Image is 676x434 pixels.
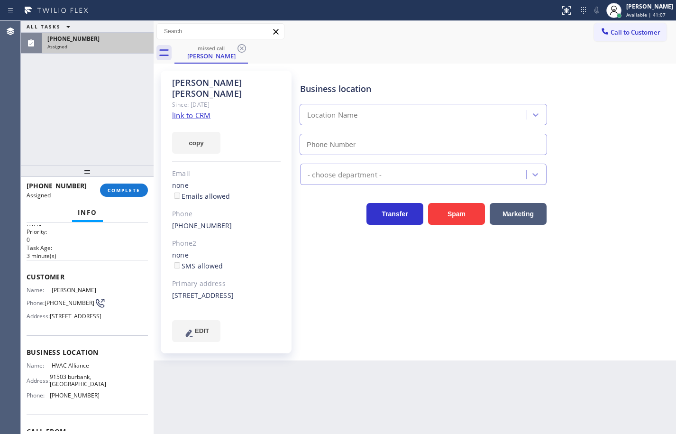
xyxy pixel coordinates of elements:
[27,181,87,190] span: [PHONE_NUMBER]
[172,77,281,99] div: [PERSON_NAME] [PERSON_NAME]
[27,377,50,384] span: Address:
[428,203,485,225] button: Spam
[175,42,247,63] div: Ron Rosen
[47,43,67,50] span: Assigned
[50,373,106,388] span: 91503 burbank, [GEOGRAPHIC_DATA]
[27,252,148,260] p: 3 minute(s)
[626,11,666,18] span: Available | 41:07
[47,35,100,43] span: [PHONE_NUMBER]
[626,2,673,10] div: [PERSON_NAME]
[27,244,148,252] h2: Task Age:
[195,327,209,334] span: EDIT
[308,169,382,180] div: - choose department -
[175,45,247,52] div: missed call
[52,286,99,294] span: [PERSON_NAME]
[100,184,148,197] button: COMPLETE
[300,134,547,155] input: Phone Number
[172,238,281,249] div: Phone2
[172,261,223,270] label: SMS allowed
[172,132,220,154] button: copy
[27,23,61,30] span: ALL TASKS
[172,290,281,301] div: [STREET_ADDRESS]
[50,392,100,399] span: [PHONE_NUMBER]
[174,193,180,199] input: Emails allowed
[108,187,140,194] span: COMPLETE
[172,278,281,289] div: Primary address
[590,4,603,17] button: Mute
[594,23,667,41] button: Call to Customer
[27,362,52,369] span: Name:
[307,110,358,120] div: Location Name
[172,209,281,220] div: Phone
[45,299,94,306] span: [PHONE_NUMBER]
[172,180,281,202] div: none
[72,203,103,222] button: Info
[27,191,51,199] span: Assigned
[27,299,45,306] span: Phone:
[172,192,230,201] label: Emails allowed
[27,236,148,244] p: 0
[157,24,284,39] input: Search
[174,262,180,268] input: SMS allowed
[611,28,660,37] span: Call to Customer
[50,313,101,320] span: [STREET_ADDRESS]
[172,221,232,230] a: [PHONE_NUMBER]
[366,203,423,225] button: Transfer
[175,52,247,60] div: [PERSON_NAME]
[78,208,97,217] span: Info
[27,228,148,236] h2: Priority:
[172,320,220,342] button: EDIT
[27,286,52,294] span: Name:
[27,313,50,320] span: Address:
[27,272,148,281] span: Customer
[27,392,50,399] span: Phone:
[27,348,148,357] span: Business location
[172,99,281,110] div: Since: [DATE]
[52,362,99,369] span: HVAC Alliance
[21,21,80,32] button: ALL TASKS
[172,250,281,272] div: none
[490,203,547,225] button: Marketing
[300,83,547,95] div: Business location
[172,111,210,120] a: link to CRM
[172,168,281,179] div: Email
